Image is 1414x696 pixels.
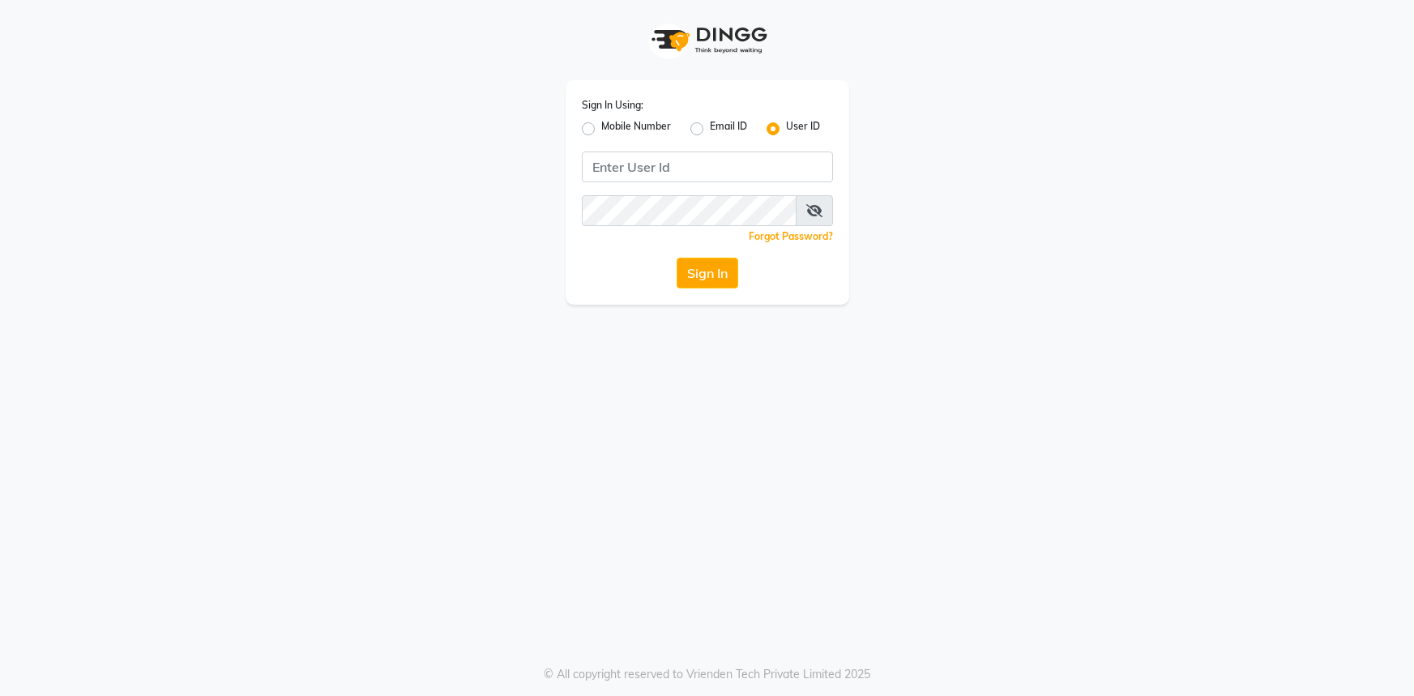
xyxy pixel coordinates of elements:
input: Username [582,152,833,182]
label: Sign In Using: [582,98,643,113]
input: Username [582,195,797,226]
label: User ID [786,119,820,139]
label: Email ID [710,119,747,139]
img: logo1.svg [643,16,772,64]
button: Sign In [677,258,738,288]
a: Forgot Password? [749,230,833,242]
label: Mobile Number [601,119,671,139]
